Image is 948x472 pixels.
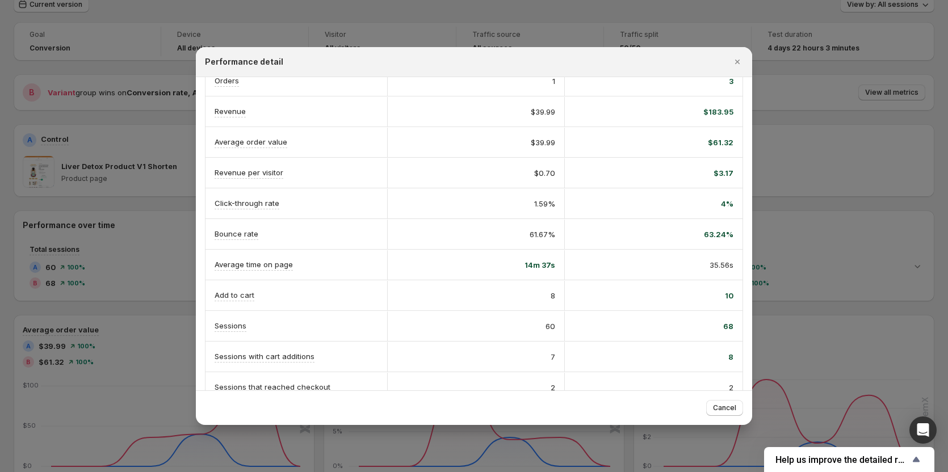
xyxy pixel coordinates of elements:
[525,259,555,271] span: 14m 37s
[215,259,293,270] p: Average time on page
[215,75,239,86] p: Orders
[714,167,733,179] span: $3.17
[531,137,555,148] span: $39.99
[551,382,555,393] span: 2
[551,351,555,363] span: 7
[725,290,733,301] span: 10
[215,106,246,117] p: Revenue
[215,320,246,331] p: Sessions
[534,198,555,209] span: 1.59%
[215,167,283,178] p: Revenue per visitor
[721,198,733,209] span: 4%
[729,75,733,87] span: 3
[703,106,733,117] span: $183.95
[704,229,733,240] span: 63.24%
[713,403,736,412] span: Cancel
[552,75,555,87] span: 1
[215,197,279,209] p: Click-through rate
[215,136,287,147] p: Average order value
[909,416,937,444] div: Open Intercom Messenger
[215,351,314,362] p: Sessions with cart additions
[775,453,923,466] button: Show survey - Help us improve the detailed report for A/B campaigns
[723,321,733,332] span: 68
[706,400,743,416] button: Cancel
[775,454,909,465] span: Help us improve the detailed report for A/B campaigns
[215,381,330,393] p: Sessions that reached checkout
[708,137,733,148] span: $61.32
[534,167,555,179] span: $0.70
[710,259,733,271] span: 35.56s
[729,54,745,70] button: Close
[530,229,555,240] span: 61.67%
[215,289,254,301] p: Add to cart
[546,321,555,332] span: 60
[215,228,258,239] p: Bounce rate
[728,351,733,363] span: 8
[205,56,283,68] h2: Performance detail
[531,106,555,117] span: $39.99
[729,382,733,393] span: 2
[551,290,555,301] span: 8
